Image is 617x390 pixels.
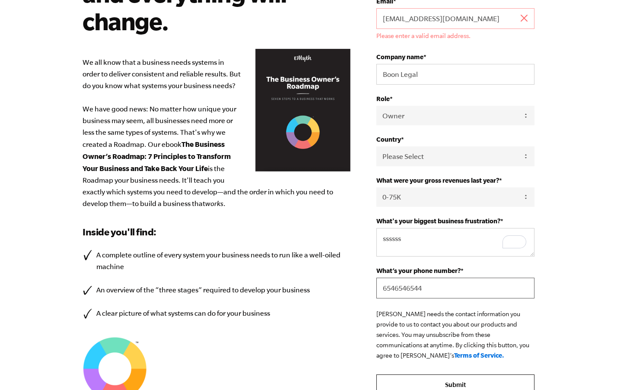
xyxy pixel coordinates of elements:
a: Terms of Service. [454,352,504,359]
h3: Inside you'll find: [83,225,350,239]
span: Company name [376,53,423,60]
li: An overview of the “three stages” required to develop your business [83,284,350,296]
span: Country [376,136,401,143]
p: [PERSON_NAME] needs the contact information you provide to us to contact you about our products a... [376,309,534,361]
b: The Business Owner’s Roadmap: 7 Principles to Transform Your Business and Take Back Your Life [83,140,231,172]
em: works [205,200,223,207]
span: What were your gross revenues last year? [376,177,499,184]
span: What's your biggest business frustration? [376,217,500,225]
span: Role [376,95,390,102]
label: Please enter a valid email address. [376,32,534,39]
li: A clear picture of what systems can do for your business [83,308,350,319]
li: A complete outline of every system your business needs to run like a well-oiled machine [83,249,350,273]
textarea: To enrich screen reader interactions, please activate Accessibility in Grammarly extension settings [376,228,534,257]
p: We all know that a business needs systems in order to deliver consistent and reliable results. Bu... [83,57,350,209]
span: What’s your phone number? [376,267,461,274]
img: Business Owners Roadmap Cover [255,49,350,172]
iframe: Chat Widget [574,349,617,390]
